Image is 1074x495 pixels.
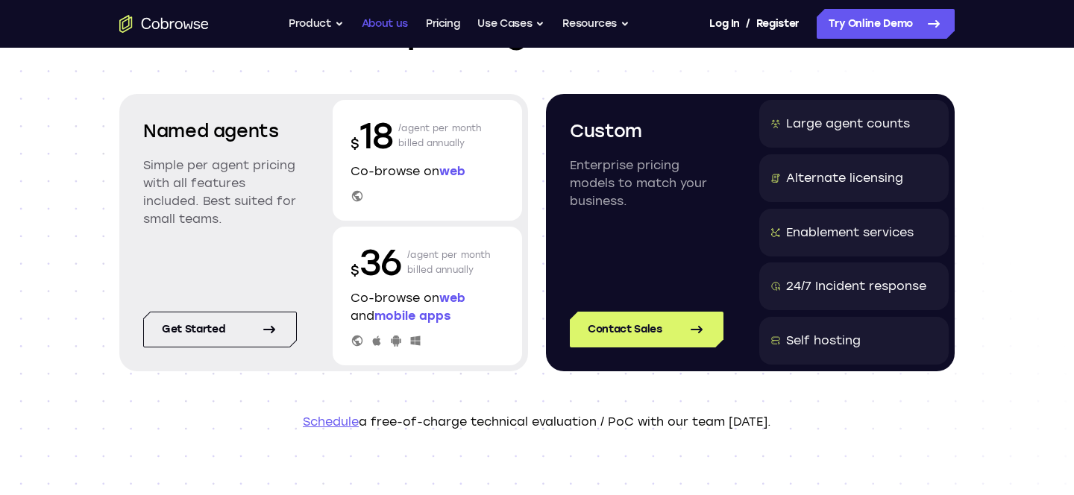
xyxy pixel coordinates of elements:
div: Large agent counts [786,115,910,133]
p: Co-browse on and [351,289,504,325]
a: About us [362,9,408,39]
a: Log In [709,9,739,39]
p: Enterprise pricing models to match your business. [570,157,723,210]
a: Get started [143,312,297,347]
span: $ [351,136,359,152]
span: $ [351,262,359,279]
span: web [439,291,465,305]
p: Simple per agent pricing with all features included. Best suited for small teams. [143,157,297,228]
button: Product [289,9,344,39]
div: Self hosting [786,332,861,350]
button: Use Cases [477,9,544,39]
p: 18 [351,112,392,160]
a: Schedule [303,414,359,429]
h2: Custom [570,118,723,145]
p: Co-browse on [351,163,504,180]
a: Go to the home page [119,15,209,33]
button: Resources [562,9,629,39]
p: /agent per month billed annually [398,112,482,160]
a: Try Online Demo [817,9,955,39]
div: Enablement services [786,224,914,242]
span: / [746,15,750,33]
p: a free-of-charge technical evaluation / PoC with our team [DATE]. [119,413,955,431]
p: /agent per month billed annually [407,239,491,286]
p: 36 [351,239,401,286]
a: Contact Sales [570,312,723,347]
a: Pricing [426,9,460,39]
span: mobile apps [374,309,450,323]
div: 24/7 Incident response [786,277,926,295]
span: web [439,164,465,178]
h2: Named agents [143,118,297,145]
a: Register [756,9,800,39]
div: Alternate licensing [786,169,903,187]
